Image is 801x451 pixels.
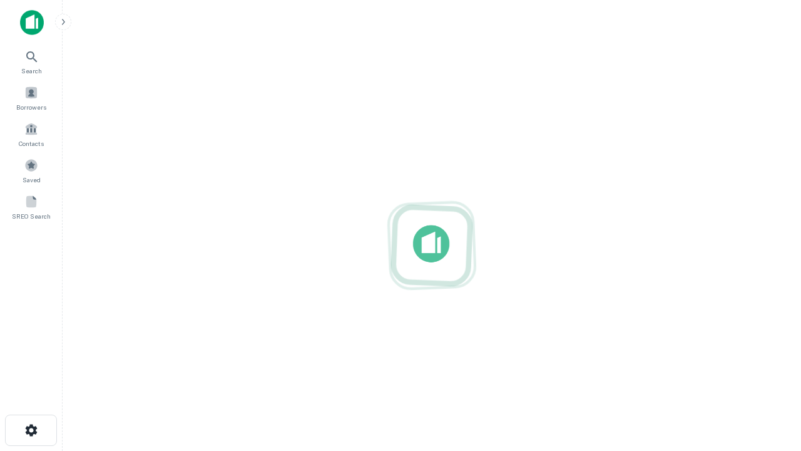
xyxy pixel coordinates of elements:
a: Search [4,44,59,78]
span: Saved [23,175,41,185]
a: SREO Search [4,190,59,224]
a: Borrowers [4,81,59,115]
span: Search [21,66,42,76]
a: Saved [4,153,59,187]
span: Borrowers [16,102,46,112]
img: capitalize-icon.png [20,10,44,35]
a: Contacts [4,117,59,151]
iframe: Chat Widget [738,311,801,371]
span: SREO Search [12,211,51,221]
span: Contacts [19,138,44,148]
